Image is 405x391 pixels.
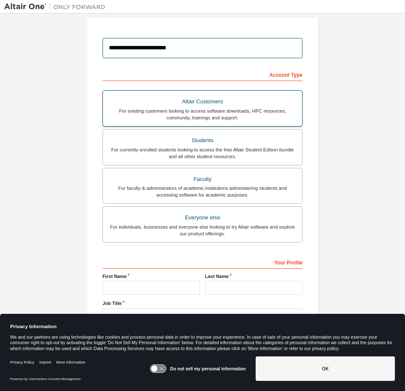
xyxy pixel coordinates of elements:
div: Account Type [103,67,302,81]
div: Altair Customers [108,96,297,108]
div: Your Profile [103,255,302,269]
div: For faculty & administrators of academic institutions administering students and accessing softwa... [108,185,297,198]
div: For currently enrolled students looking to access the free Altair Student Edition bundle and all ... [108,146,297,160]
div: For individuals, businesses and everyone else looking to try Altair software and explore our prod... [108,224,297,237]
label: First Name [103,273,200,280]
div: For existing customers looking to access software downloads, HPC resources, community, trainings ... [108,108,297,121]
div: Students [108,135,297,146]
div: Faculty [108,173,297,185]
img: Altair One [4,3,110,11]
label: Last Name [205,273,302,280]
label: Job Title [103,300,302,307]
div: Everyone else [108,212,297,224]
